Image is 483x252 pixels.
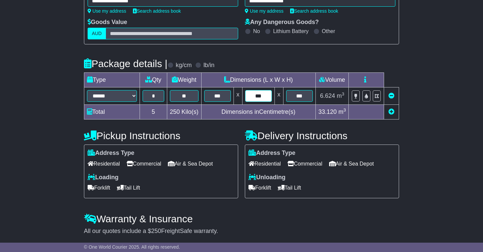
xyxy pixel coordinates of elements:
[245,19,319,26] label: Any Dangerous Goods?
[201,105,315,119] td: Dimensions in Centimetre(s)
[320,92,335,99] span: 6.624
[253,28,260,34] label: No
[88,174,119,181] label: Loading
[127,159,161,169] span: Commercial
[388,92,394,99] a: Remove this item
[338,108,346,115] span: m
[337,92,344,99] span: m
[140,73,167,87] td: Qty
[88,28,106,39] label: AUD
[84,58,168,69] h4: Package details |
[274,87,283,105] td: x
[388,108,394,115] a: Add new item
[84,73,140,87] td: Type
[248,150,295,157] label: Address Type
[322,28,335,34] label: Other
[315,73,349,87] td: Volume
[329,159,374,169] span: Air & Sea Depot
[84,105,140,119] td: Total
[88,159,120,169] span: Residential
[168,159,213,169] span: Air & Sea Depot
[84,213,399,224] h4: Warranty & Insurance
[248,159,281,169] span: Residential
[278,183,301,193] span: Tail Lift
[167,73,201,87] td: Weight
[342,91,344,96] sup: 3
[140,105,167,119] td: 5
[133,8,181,14] a: Search address book
[201,73,315,87] td: Dimensions (L x W x H)
[176,62,192,69] label: kg/cm
[245,8,283,14] a: Use my address
[84,244,180,250] span: © One World Courier 2025. All rights reserved.
[245,130,399,141] h4: Delivery Instructions
[88,150,135,157] label: Address Type
[170,108,180,115] span: 250
[84,130,238,141] h4: Pickup Instructions
[318,108,337,115] span: 33.120
[204,62,215,69] label: lb/in
[117,183,140,193] span: Tail Lift
[248,183,271,193] span: Forklift
[248,174,285,181] label: Unloading
[273,28,309,34] label: Lithium Battery
[88,19,127,26] label: Goods Value
[88,8,126,14] a: Use my address
[167,105,201,119] td: Kilo(s)
[290,8,338,14] a: Search address book
[88,183,110,193] span: Forklift
[84,228,399,235] div: All our quotes include a $ FreightSafe warranty.
[151,228,161,234] span: 250
[234,87,242,105] td: x
[287,159,322,169] span: Commercial
[343,107,346,112] sup: 3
